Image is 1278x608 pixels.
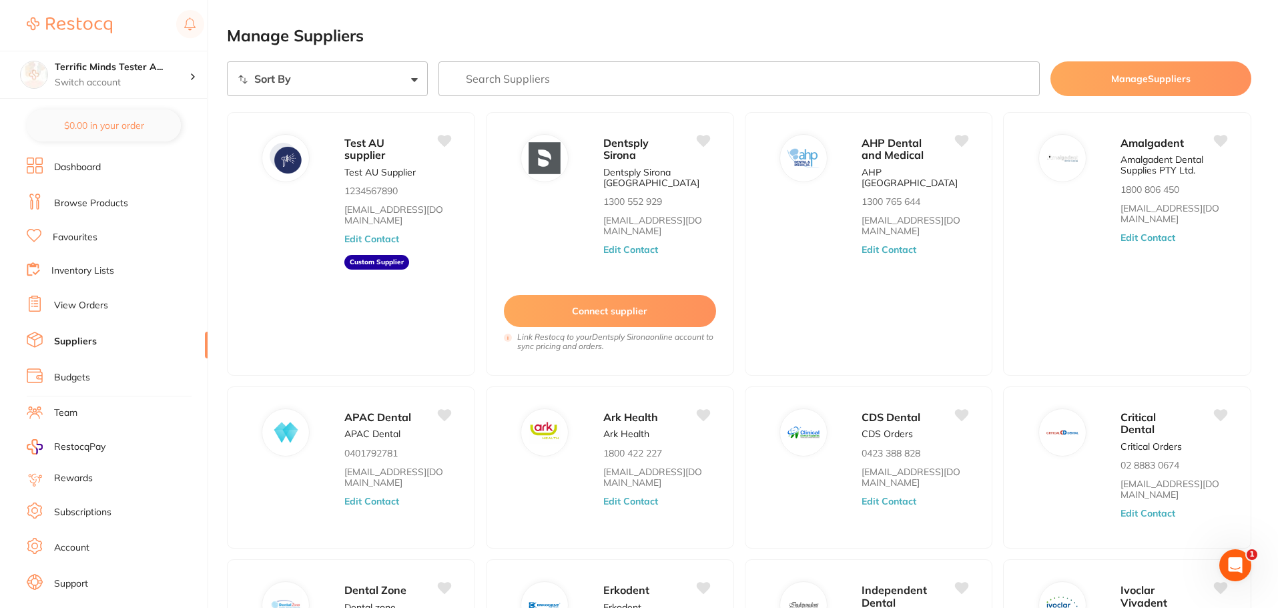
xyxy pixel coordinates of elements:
span: Dental Zone [344,583,406,597]
a: Inventory Lists [51,264,114,278]
p: 1300 765 644 [862,196,920,207]
button: Edit Contact [344,234,399,244]
a: [EMAIL_ADDRESS][DOMAIN_NAME] [862,215,968,236]
span: Amalgadent [1121,136,1184,149]
button: $0.00 in your order [27,109,181,141]
img: Ark Health [529,416,561,448]
i: Link Restocq to your Dentsply Sirona online account to sync pricing and orders. [517,332,716,351]
p: 1300 552 929 [603,196,662,207]
p: 1800 422 227 [603,448,662,459]
img: Critical Dental [1046,416,1078,448]
p: Ark Health [603,428,649,439]
img: Amalgadent [1046,142,1078,174]
p: AHP [GEOGRAPHIC_DATA] [862,167,968,188]
p: CDS Orders [862,428,913,439]
button: ManageSuppliers [1050,61,1251,96]
button: Edit Contact [862,496,916,507]
iframe: Intercom live chat [1219,549,1251,581]
img: APAC Dental [270,416,302,448]
p: Test AU Supplier [344,167,416,178]
a: Budgets [54,371,90,384]
button: Edit Contact [603,244,658,255]
span: AHP Dental and Medical [862,136,924,162]
a: Account [54,541,89,555]
a: [EMAIL_ADDRESS][DOMAIN_NAME] [1121,479,1227,500]
img: Dentsply Sirona [529,142,561,174]
p: Amalgadent Dental Supplies PTY Ltd. [1121,154,1227,176]
a: Browse Products [54,197,128,210]
a: View Orders [54,299,108,312]
p: Dentsply Sirona [GEOGRAPHIC_DATA] [603,167,709,188]
span: Ark Health [603,410,658,424]
span: 1 [1247,549,1257,560]
img: Test AU supplier [270,142,302,174]
button: Edit Contact [1121,508,1175,519]
p: APAC Dental [344,428,400,439]
a: [EMAIL_ADDRESS][DOMAIN_NAME] [603,467,709,488]
p: 1234567890 [344,186,398,196]
aside: Custom Supplier [344,255,409,270]
p: 0423 388 828 [862,448,920,459]
a: [EMAIL_ADDRESS][DOMAIN_NAME] [862,467,968,488]
p: 1800 806 450 [1121,184,1179,195]
p: 02 8883 0674 [1121,460,1179,471]
a: Support [54,577,88,591]
p: Switch account [55,76,190,89]
a: [EMAIL_ADDRESS][DOMAIN_NAME] [344,467,450,488]
span: CDS Dental [862,410,920,424]
h2: Manage Suppliers [227,27,1251,45]
a: Restocq Logo [27,10,112,41]
img: Restocq Logo [27,17,112,33]
a: [EMAIL_ADDRESS][DOMAIN_NAME] [603,215,709,236]
span: APAC Dental [344,410,411,424]
img: Terrific Minds Tester Account [21,61,47,88]
h4: Terrific Minds Tester Account [55,61,190,74]
button: Connect supplier [504,295,716,327]
span: RestocqPay [54,440,105,454]
button: Edit Contact [344,496,399,507]
a: [EMAIL_ADDRESS][DOMAIN_NAME] [1121,203,1227,224]
span: Test AU supplier [344,136,385,162]
button: Edit Contact [1121,232,1175,243]
img: CDS Dental [787,416,820,448]
img: RestocqPay [27,439,43,454]
span: Erkodent [603,583,649,597]
button: Edit Contact [862,244,916,255]
a: RestocqPay [27,439,105,454]
span: Dentsply Sirona [603,136,649,162]
a: Favourites [53,231,97,244]
a: Subscriptions [54,506,111,519]
span: Critical Dental [1121,410,1156,436]
button: Edit Contact [603,496,658,507]
p: 0401792781 [344,448,398,459]
p: Critical Orders [1121,441,1182,452]
a: Team [54,406,77,420]
a: [EMAIL_ADDRESS][DOMAIN_NAME] [344,204,450,226]
a: Dashboard [54,161,101,174]
input: Search Suppliers [438,61,1040,96]
a: Suppliers [54,335,97,348]
a: Rewards [54,472,93,485]
img: AHP Dental and Medical [787,142,820,174]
